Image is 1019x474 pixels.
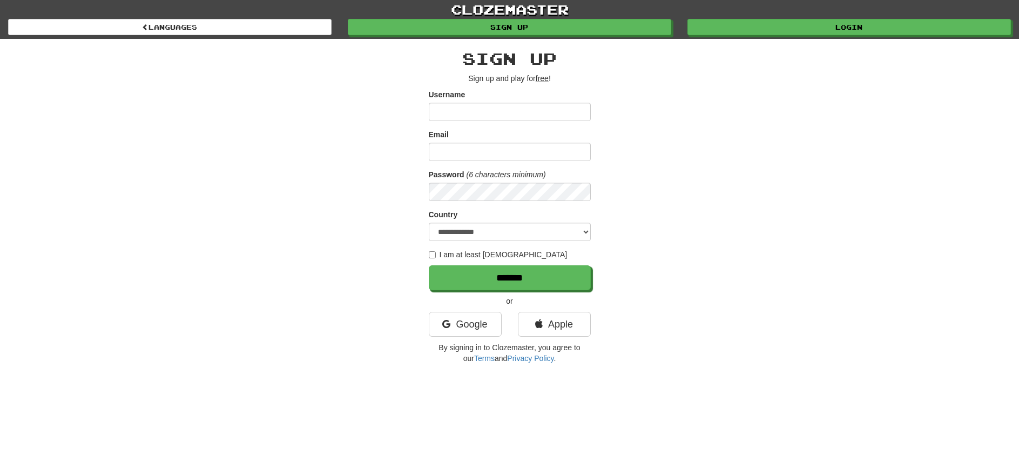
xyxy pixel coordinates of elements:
[348,19,671,35] a: Sign up
[474,354,495,363] a: Terms
[467,170,546,179] em: (6 characters minimum)
[518,312,591,337] a: Apple
[429,89,465,100] label: Username
[429,249,568,260] label: I am at least [DEMOGRAPHIC_DATA]
[429,296,591,306] p: or
[429,50,591,68] h2: Sign up
[429,129,449,140] label: Email
[429,73,591,84] p: Sign up and play for !
[536,74,549,83] u: free
[687,19,1011,35] a: Login
[507,354,554,363] a: Privacy Policy
[8,19,332,35] a: Languages
[429,312,502,337] a: Google
[429,342,591,364] p: By signing in to Clozemaster, you agree to our and .
[429,251,436,258] input: I am at least [DEMOGRAPHIC_DATA]
[429,169,464,180] label: Password
[429,209,458,220] label: Country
